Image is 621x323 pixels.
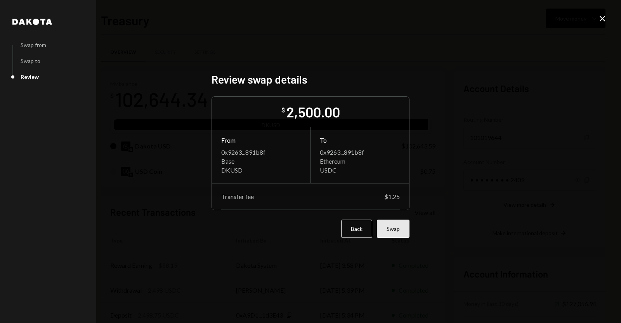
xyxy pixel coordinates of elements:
div: Transfer fee [221,193,254,200]
div: DKUSD [221,166,301,174]
div: $ [281,106,285,114]
div: $1.25 [384,193,400,200]
button: Swap [377,220,409,238]
button: Back [341,220,372,238]
div: Ethereum [320,157,400,165]
div: 2,500.00 [286,103,340,120]
div: Swap to [21,58,40,64]
div: Review [21,73,39,80]
div: Swap from [21,42,46,48]
div: 0x9263...891b8f [320,148,400,156]
div: Base [221,157,301,165]
div: USDC [320,166,400,174]
div: From [221,136,301,144]
div: 0x9263...891b8f [221,148,301,156]
h2: Review swap details [212,72,409,87]
div: To [320,136,400,144]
